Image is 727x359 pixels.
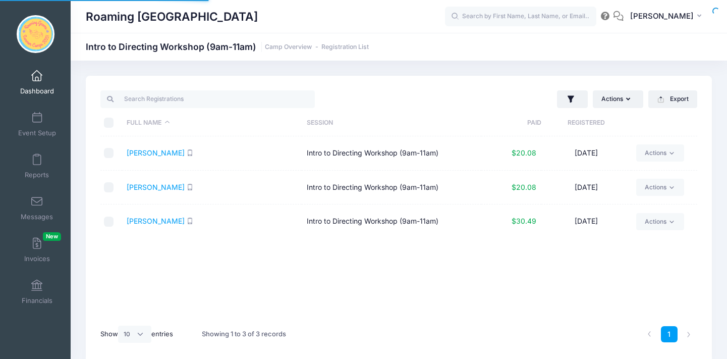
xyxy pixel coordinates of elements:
[541,204,631,238] td: [DATE]
[25,171,49,179] span: Reports
[302,136,481,171] td: Intro to Directing Workshop (9am-11am)
[624,5,712,28] button: [PERSON_NAME]
[187,184,193,190] i: SMS enabled
[512,183,536,191] span: $20.08
[118,326,151,343] select: Showentries
[24,254,50,263] span: Invoices
[321,43,369,51] a: Registration List
[187,149,193,156] i: SMS enabled
[593,90,643,108] button: Actions
[17,15,54,53] img: Roaming Gnome Theatre
[202,323,286,346] div: Showing 1 to 3 of 3 records
[661,326,678,343] a: 1
[13,190,61,226] a: Messages
[127,217,185,225] a: [PERSON_NAME]
[127,183,185,191] a: [PERSON_NAME]
[13,274,61,310] a: Financials
[43,232,61,241] span: New
[541,171,631,205] td: [DATE]
[636,213,684,230] a: Actions
[648,90,697,108] button: Export
[512,148,536,157] span: $20.08
[630,11,694,22] span: [PERSON_NAME]
[302,110,481,136] th: Session: activate to sort column ascending
[541,110,631,136] th: Registered: activate to sort column ascending
[13,232,61,268] a: InvoicesNew
[541,136,631,171] td: [DATE]
[13,148,61,184] a: Reports
[636,144,684,162] a: Actions
[22,296,52,305] span: Financials
[86,5,258,28] h1: Roaming [GEOGRAPHIC_DATA]
[13,65,61,100] a: Dashboard
[512,217,536,225] span: $30.49
[100,90,315,108] input: Search Registrations
[302,171,481,205] td: Intro to Directing Workshop (9am-11am)
[127,148,185,157] a: [PERSON_NAME]
[636,179,684,196] a: Actions
[265,43,312,51] a: Camp Overview
[86,41,369,52] h1: Intro to Directing Workshop (9am-11am)
[20,87,54,95] span: Dashboard
[187,218,193,224] i: SMS enabled
[122,110,302,136] th: Full Name: activate to sort column descending
[100,326,173,343] label: Show entries
[481,110,541,136] th: Paid: activate to sort column ascending
[13,107,61,142] a: Event Setup
[21,213,53,221] span: Messages
[18,129,56,137] span: Event Setup
[302,204,481,238] td: Intro to Directing Workshop (9am-11am)
[445,7,596,27] input: Search by First Name, Last Name, or Email...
